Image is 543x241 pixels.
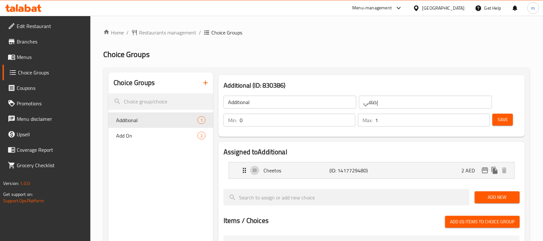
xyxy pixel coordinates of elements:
[224,80,520,91] h3: Additional (ID: 830386)
[3,127,91,142] a: Upsell
[108,112,213,128] div: Additional1
[363,116,373,124] p: Max:
[17,38,86,45] span: Branches
[116,116,198,124] span: Additional
[450,218,515,226] span: Add (0) items to choice group
[3,111,91,127] a: Menu disclaimer
[198,117,205,123] span: 1
[18,69,86,76] span: Choice Groups
[131,29,196,36] a: Restaurants management
[17,130,86,138] span: Upsell
[480,166,490,175] button: edit
[139,29,196,36] span: Restaurants management
[263,167,329,174] p: Cheetos
[17,53,86,61] span: Menus
[422,5,465,12] div: [GEOGRAPHIC_DATA]
[198,133,205,139] span: 2
[3,65,91,80] a: Choice Groups
[531,5,535,12] span: m
[475,191,520,203] button: Add New
[224,216,269,226] h2: Items / Choices
[198,116,206,124] div: Choices
[329,167,373,174] p: (ID: 1417729480)
[198,132,206,140] div: Choices
[20,179,30,188] span: 1.0.0
[3,190,33,198] span: Get support on:
[462,167,480,174] p: 2 AED
[3,80,91,96] a: Coupons
[445,216,520,228] button: Add (0) items to choice group
[103,29,124,36] a: Home
[108,93,213,110] input: search
[3,158,91,173] a: Grocery Checklist
[17,100,86,107] span: Promotions
[229,162,514,178] div: Expand
[498,116,508,124] span: Save
[500,166,509,175] button: delete
[126,29,129,36] li: /
[3,49,91,65] a: Menus
[103,29,530,36] nav: breadcrumb
[224,147,520,157] h2: Assigned to Additional
[490,166,500,175] button: duplicate
[3,179,19,188] span: Version:
[116,132,198,140] span: Add On
[17,115,86,123] span: Menu disclaimer
[17,22,86,30] span: Edit Restaurant
[3,142,91,158] a: Coverage Report
[3,18,91,34] a: Edit Restaurant
[353,4,392,12] div: Menu-management
[480,193,515,201] span: Add New
[224,159,520,181] li: Expand
[228,116,237,124] p: Min:
[108,128,213,143] div: Add On2
[211,29,242,36] span: Choice Groups
[492,114,513,126] button: Save
[114,78,155,88] h2: Choice Groups
[3,197,44,205] a: Support.OpsPlatform
[3,34,91,49] a: Branches
[3,96,91,111] a: Promotions
[17,146,86,154] span: Coverage Report
[17,84,86,92] span: Coupons
[103,47,150,62] span: Choice Groups
[224,189,470,206] input: search
[17,161,86,169] span: Grocery Checklist
[199,29,201,36] li: /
